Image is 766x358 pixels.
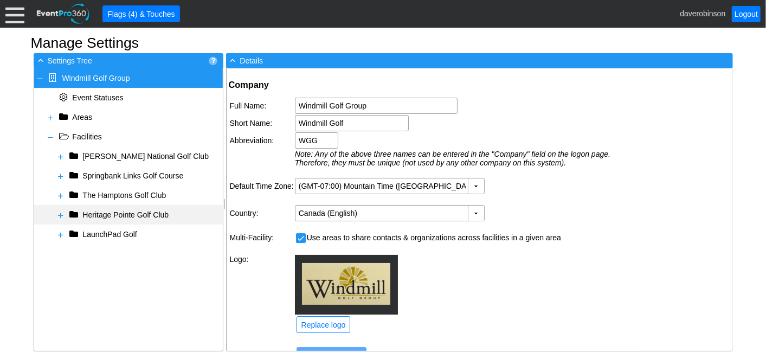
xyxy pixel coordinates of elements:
span: Settings Tree [47,56,92,65]
span: daverobinson [680,9,725,17]
a: Logout [732,6,761,22]
span: Facilities [72,132,101,141]
span: The Hamptons Golf Club [82,191,166,200]
span: Springbank Links Golf Course [82,171,183,180]
span: - [228,55,238,65]
td: Default Time Zone: [230,178,294,194]
span: Event Statuses [72,93,123,102]
td: Full Name: [230,98,294,114]
div: Menu: Click or 'Crtl+M' to toggle menu open/close [5,4,24,23]
td: Short Name: [230,115,294,131]
i: Note: Any of the above three names can be entered in the "Company" field on the logon page. There... [295,150,610,167]
h2: Company [229,79,631,91]
span: LaunchPad Golf [82,230,137,239]
span: Flags (4) & Touches [105,9,177,20]
span: - [36,55,46,65]
td: Logo: [230,255,294,335]
td: Country: [230,205,294,221]
span: Windmill Golf Group [62,74,130,82]
span: [PERSON_NAME] National Golf Club [82,152,209,161]
span: Details [240,56,263,65]
td: Use areas to share contacts & organizations across facilities in a given area [307,233,561,243]
span: Areas [72,113,92,122]
td: Abbreviation: [230,132,294,149]
h1: Manage Settings [31,36,736,50]
span: Replace logo [299,319,348,330]
td: Multi-Facility: [230,232,294,244]
span: Heritage Pointe Golf Club [82,210,169,219]
img: EventPro360 [35,2,92,26]
span: Flags (4) & Touches [105,8,177,20]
